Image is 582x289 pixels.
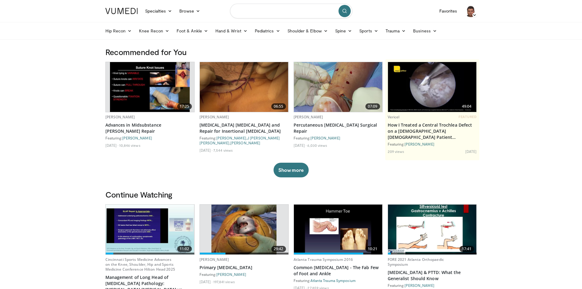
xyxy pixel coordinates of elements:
img: VuMedi Logo [105,8,138,14]
a: [PERSON_NAME] [230,141,260,145]
li: 7,544 views [213,148,233,153]
a: Pediatrics [251,25,284,37]
a: How I Treated a Central Trochlea Defect on a [DEMOGRAPHIC_DATA] [DEMOGRAPHIC_DATA] Patient… [388,122,477,140]
a: Atlanta Trauma Symposium [310,278,356,283]
span: 11:02 [177,246,192,252]
span: 10:21 [365,246,380,252]
img: 34ec8153-2ea7-4176-a8e8-151a56e6d3f5.620x360_q85_upscale.jpg [388,205,477,254]
a: Primary [MEDICAL_DATA] [199,265,289,271]
img: 5aa0332e-438a-4b19-810c-c6dfa13c7ee4.620x360_q85_upscale.jpg [388,62,477,112]
a: 17:25 [106,62,194,112]
a: [PERSON_NAME] [404,142,434,146]
li: 6,030 views [307,143,327,148]
h3: Recommended for You [105,47,477,57]
li: [DATE] [294,143,307,148]
button: Show more [273,163,309,177]
a: 11:02 [106,205,194,254]
a: [PERSON_NAME] [199,257,229,262]
span: 06:55 [271,103,286,109]
a: [PERSON_NAME] [294,114,323,120]
div: Featuring: [199,272,289,277]
a: Percutaneous [MEDICAL_DATA] Surgical Repair [294,122,383,134]
a: FORE 2021 Atlanta Orthopaedic Symposium [388,257,444,267]
a: Favorites [436,5,461,17]
a: [PERSON_NAME] [404,283,434,287]
div: Featuring: [294,278,383,283]
a: 10:21 [294,205,383,254]
a: [PERSON_NAME] [310,136,340,140]
a: Knee Recon [135,25,173,37]
div: Featuring: , , [199,135,289,145]
a: [PERSON_NAME] [216,136,246,140]
a: Cincinnati Sports Medicine Advances on the Knee, Shoulder, Hip and Sports Medicine Conference Hil... [105,257,175,272]
a: 29:42 [200,205,288,254]
li: 209 views [388,149,404,154]
span: 17:25 [177,103,192,109]
input: Search topics, interventions [230,4,352,18]
li: [DATE] [465,149,477,154]
a: Business [409,25,441,37]
a: Hip Recon [102,25,136,37]
span: FEATURED [459,115,477,119]
a: 17:41 [388,205,477,254]
a: Spine [331,25,356,37]
a: [MEDICAL_DATA] [MEDICAL_DATA] and Repair for Insertional [MEDICAL_DATA] [199,122,289,134]
div: Featuring: [388,142,477,146]
a: Sports [356,25,382,37]
a: Browse [176,5,204,17]
a: [PERSON_NAME] [122,136,152,140]
a: [PERSON_NAME] [105,114,135,120]
a: [MEDICAL_DATA] & PTTD: What the Generalist Should Know [388,269,477,282]
a: Vericel [388,114,400,120]
a: Specialties [141,5,176,17]
div: Featuring: [105,135,195,140]
a: Atlanta Trauma Symposium 2016 [294,257,353,262]
li: [DATE] [199,148,213,153]
div: Featuring: [388,283,477,288]
img: 297061_3.png.620x360_q85_upscale.jpg [211,205,276,254]
li: [DATE] [105,143,119,148]
a: [PERSON_NAME] [216,272,246,276]
span: 29:42 [271,246,286,252]
li: [DATE] [199,279,213,284]
a: Trauma [382,25,410,37]
span: 49:04 [459,103,474,109]
img: ab3bb19f-d558-4ff0-a850-801432bddc12.620x360_q85_upscale.jpg [106,205,194,254]
a: Common [MEDICAL_DATA] - The Fab Few of Foot and Ankle [294,265,383,277]
a: Advances in Midsubstance [PERSON_NAME] Repair [105,122,195,134]
a: 06:55 [200,62,288,112]
span: 17:41 [459,246,474,252]
h3: Continue Watching [105,190,477,199]
a: Foot & Ankle [173,25,212,37]
img: Avatar [465,5,477,17]
a: [PERSON_NAME] [199,114,229,120]
a: J [PERSON_NAME] [PERSON_NAME] [199,136,280,145]
li: 197,841 views [213,279,235,284]
li: 10,846 views [119,143,140,148]
a: 07:09 [294,62,383,112]
img: ac827f85-0862-4778-8cb4-078f298d05a1.620x360_q85_upscale.jpg [200,62,288,112]
a: 49:04 [388,62,477,112]
img: 1e5865bd-873a-4f3d-8765-ef46eeb93e8e.620x360_q85_upscale.jpg [294,62,383,112]
img: 4559c471-f09d-4bda-8b3b-c296350a5489.620x360_q85_upscale.jpg [294,205,383,254]
img: 2744df12-43f9-44a0-9793-88526dca8547.620x360_q85_upscale.jpg [110,62,190,112]
a: Shoulder & Elbow [284,25,331,37]
span: 07:09 [365,103,380,109]
a: Hand & Wrist [212,25,251,37]
div: Featuring: [294,135,383,140]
